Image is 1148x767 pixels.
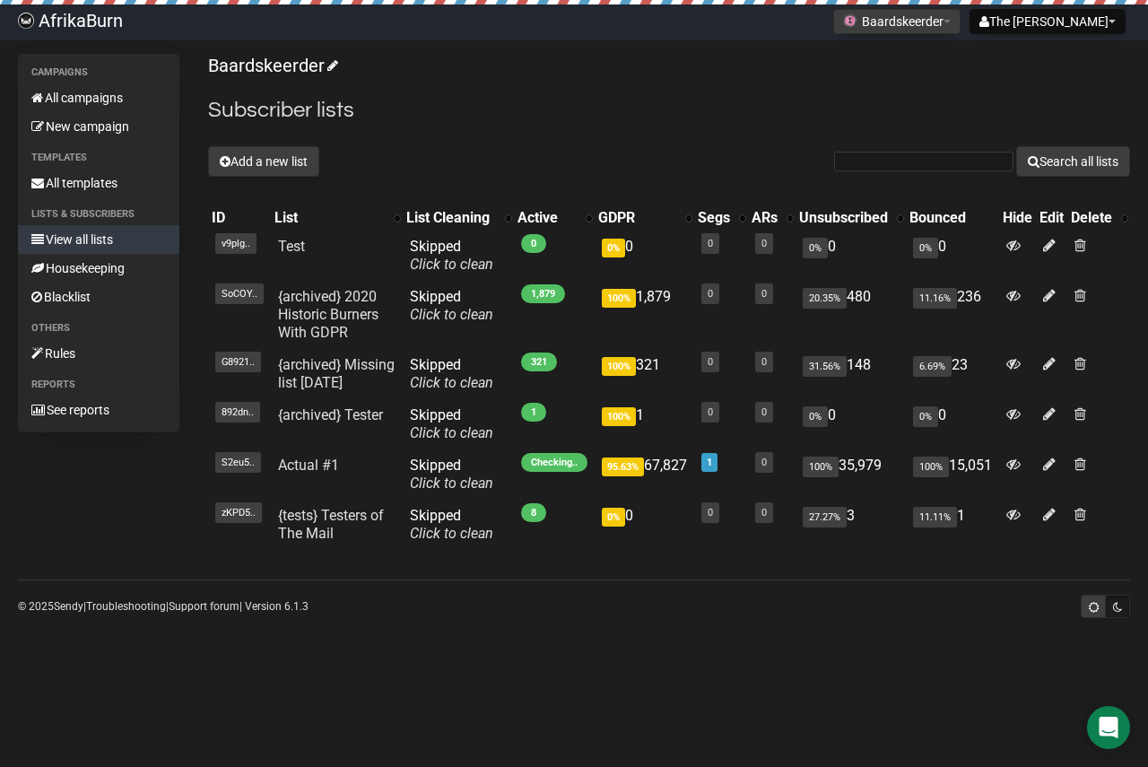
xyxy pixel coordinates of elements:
button: The [PERSON_NAME] [970,9,1126,34]
button: Add a new list [208,146,319,177]
span: 20.35% [803,288,847,309]
td: 0 [906,231,999,281]
a: {tests} Testers of The Mail [278,507,384,542]
th: Active: No sort applied, activate to apply an ascending sort [514,205,595,231]
span: 100% [602,407,636,426]
div: Hide [1003,209,1032,227]
div: Active [517,209,577,227]
a: 0 [761,238,767,249]
li: Others [18,318,179,339]
li: Reports [18,374,179,396]
td: 0 [796,399,906,449]
span: 0 [521,234,546,253]
a: 1 [707,457,712,468]
a: Rules [18,339,179,368]
a: {archived} Missing list [DATE] [278,356,395,391]
th: Hide: No sort applied, sorting is disabled [999,205,1036,231]
span: 0% [602,508,625,527]
a: 0 [708,356,713,368]
a: All campaigns [18,83,179,112]
td: 1 [595,399,694,449]
th: List Cleaning: No sort applied, activate to apply an ascending sort [403,205,514,231]
a: 0 [761,288,767,300]
td: 1 [906,500,999,550]
span: 95.63% [602,458,644,476]
td: 148 [796,349,906,399]
span: 1,879 [521,284,565,303]
a: Click to clean [410,374,493,391]
span: Skipped [410,238,493,273]
li: Campaigns [18,62,179,83]
span: Skipped [410,457,493,492]
div: List Cleaning [406,209,496,227]
span: S2eu5.. [215,452,261,473]
span: zKPD5.. [215,502,262,523]
th: List: No sort applied, activate to apply an ascending sort [271,205,403,231]
span: 892dn.. [215,402,260,423]
th: Edit: No sort applied, sorting is disabled [1036,205,1067,231]
a: Housekeeping [18,254,179,283]
a: 0 [761,406,767,418]
img: favicons [843,13,857,28]
span: G8921.. [215,352,261,372]
td: 15,051 [906,449,999,500]
a: 0 [708,406,713,418]
span: 100% [602,357,636,376]
a: Sendy [54,600,83,613]
li: Templates [18,147,179,169]
h2: Subscriber lists [208,94,1130,126]
li: Lists & subscribers [18,204,179,225]
td: 3 [796,500,906,550]
span: 11.11% [913,507,957,527]
span: v9plg.. [215,233,257,254]
span: Skipped [410,288,493,323]
span: 0% [803,238,828,258]
div: Delete [1071,209,1112,227]
div: GDPR [598,209,676,227]
a: 0 [761,507,767,519]
a: Support forum [169,600,239,613]
a: Actual #1 [278,457,339,474]
span: 0% [913,406,938,427]
span: 100% [913,457,949,477]
td: 23 [906,349,999,399]
div: ARs [752,209,778,227]
img: f490f37c74054aea955aeeba2eecd1fc [18,13,34,29]
span: Skipped [410,507,493,542]
td: 0 [595,231,694,281]
span: 31.56% [803,356,847,377]
a: 0 [761,356,767,368]
td: 0 [595,500,694,550]
a: Click to clean [410,256,493,273]
th: ARs: No sort applied, activate to apply an ascending sort [748,205,796,231]
div: Unsubscribed [799,209,888,227]
div: Segs [698,209,730,227]
th: Bounced: No sort applied, sorting is disabled [906,205,999,231]
div: Bounced [909,209,996,227]
th: Unsubscribed: No sort applied, activate to apply an ascending sort [796,205,906,231]
td: 0 [796,231,906,281]
td: 480 [796,281,906,349]
a: Click to clean [410,306,493,323]
a: {archived} Tester [278,406,383,423]
span: Checking.. [521,453,587,472]
a: 0 [708,507,713,519]
span: 27.27% [803,507,847,527]
span: 321 [521,353,557,371]
span: 11.16% [913,288,957,309]
span: SoCOY.. [215,283,264,304]
a: Click to clean [410,525,493,542]
a: See reports [18,396,179,424]
button: Search all lists [1016,146,1130,177]
a: 0 [708,288,713,300]
th: GDPR: No sort applied, activate to apply an ascending sort [595,205,694,231]
button: Baardskeerder [833,9,961,34]
td: 321 [595,349,694,399]
th: Delete: No sort applied, activate to apply an ascending sort [1067,205,1130,231]
td: 67,827 [595,449,694,500]
span: 100% [803,457,839,477]
div: Edit [1039,209,1064,227]
span: Skipped [410,356,493,391]
a: All templates [18,169,179,197]
span: 8 [521,503,546,522]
